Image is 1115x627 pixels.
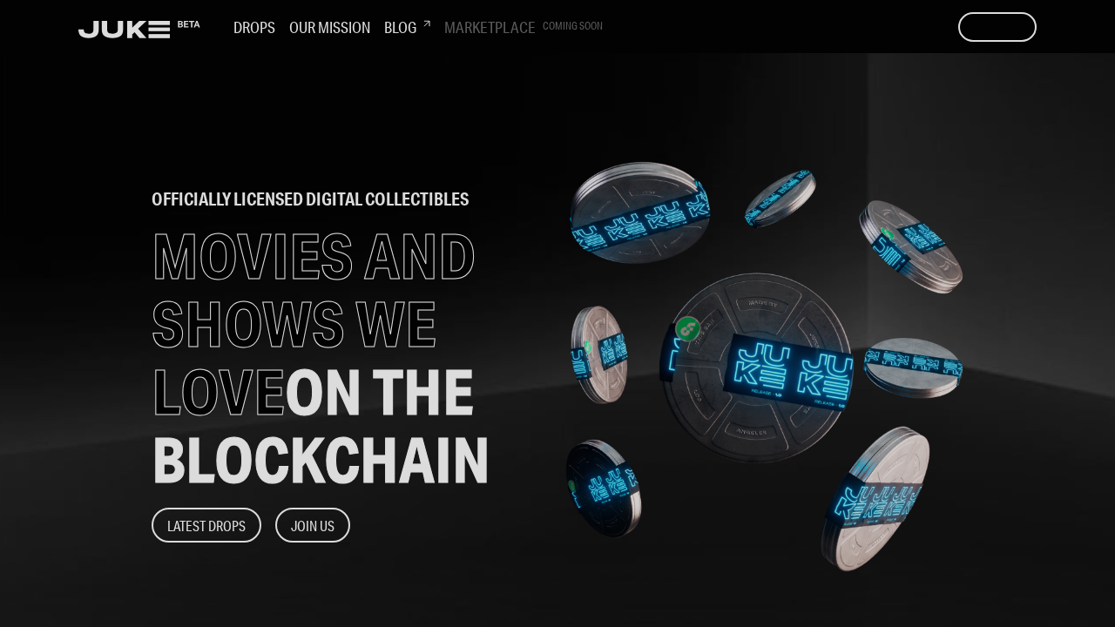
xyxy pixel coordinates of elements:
button: Join Us [275,508,350,543]
button: Latest Drops [152,508,261,543]
h3: Blog [384,17,430,37]
h1: MOVIES AND SHOWS WE LOVE [152,222,532,494]
span: ON THE BLOCKCHAIN [152,354,490,497]
h2: officially licensed digital collectibles [152,191,532,208]
h3: Our Mission [289,17,370,37]
h3: Drops [233,17,275,37]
